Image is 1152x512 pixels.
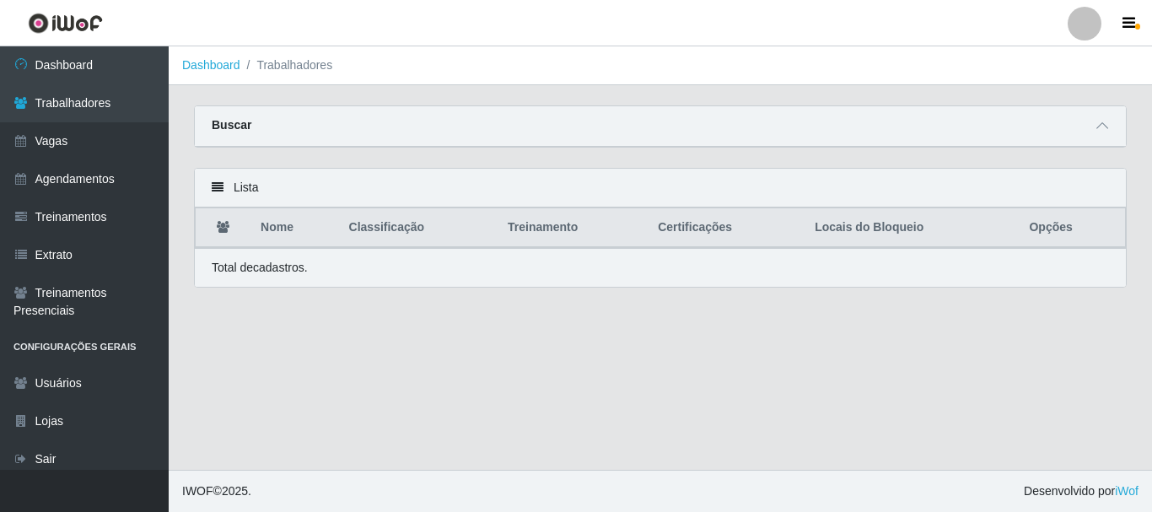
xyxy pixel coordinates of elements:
th: Treinamento [498,208,648,248]
li: Trabalhadores [240,57,333,74]
th: Certificações [648,208,805,248]
nav: breadcrumb [169,46,1152,85]
th: Nome [250,208,338,248]
th: Classificação [339,208,498,248]
a: iWof [1115,484,1139,498]
strong: Buscar [212,118,251,132]
p: Total de cadastros. [212,259,308,277]
span: © 2025 . [182,482,251,500]
span: Desenvolvido por [1024,482,1139,500]
th: Locais do Bloqueio [805,208,1019,248]
a: Dashboard [182,58,240,72]
div: Lista [195,169,1126,207]
span: IWOF [182,484,213,498]
img: CoreUI Logo [28,13,103,34]
th: Opções [1019,208,1125,248]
